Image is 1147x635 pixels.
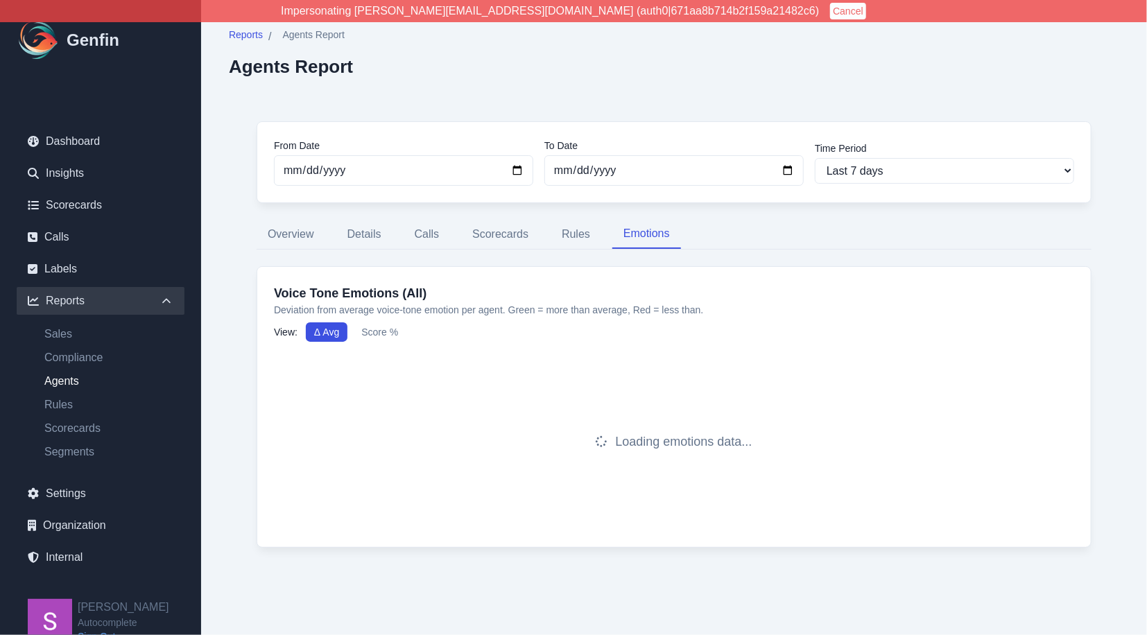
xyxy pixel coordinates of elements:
button: Details [336,220,393,249]
a: Insights [17,159,184,187]
label: Time Period [815,141,1074,155]
a: Labels [17,255,184,283]
p: Deviation from average voice-tone emotion per agent. Green = more than average, Red = less than. [274,303,1074,317]
button: Δ Avg [306,322,347,342]
h2: Agents Report [229,56,353,77]
a: Segments [33,444,184,460]
h2: [PERSON_NAME] [78,599,169,616]
button: Emotions [612,220,681,249]
button: Calls [404,220,451,249]
a: Compliance [33,349,184,366]
a: Sales [33,326,184,342]
h1: Genfin [67,29,119,51]
span: Autocomplete [78,616,169,629]
button: Rules [551,220,601,249]
span: View: [274,325,297,339]
button: Scorecards [461,220,540,249]
a: Organization [17,512,184,539]
button: Score % [353,322,406,342]
a: Rules [33,397,184,413]
a: Reports [229,28,263,45]
a: Settings [17,480,184,507]
a: Internal [17,543,184,571]
label: From Date [274,139,533,153]
a: Calls [17,223,184,251]
a: Dashboard [17,128,184,155]
a: Agents [33,373,184,390]
label: To Date [544,139,804,153]
span: Loading emotions data... [615,432,752,451]
button: Cancel [830,3,866,19]
h3: Voice Tone Emotions (All) [274,284,1074,303]
div: Reports [17,287,184,315]
span: / [268,28,271,45]
img: Logo [17,18,61,62]
a: Scorecards [17,191,184,219]
span: Agents Report [282,28,345,42]
a: Scorecards [33,420,184,437]
button: Overview [257,220,325,249]
span: Reports [229,28,263,42]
